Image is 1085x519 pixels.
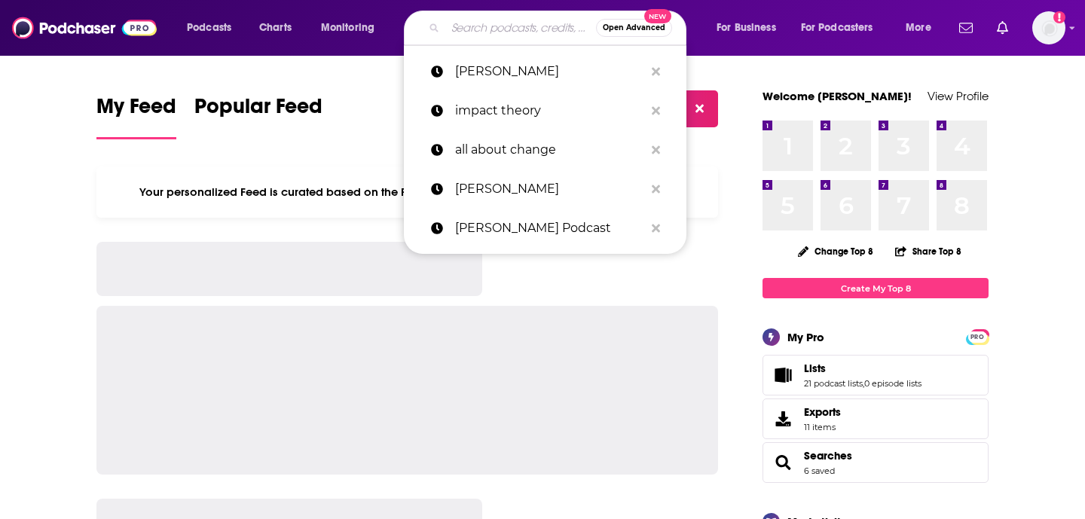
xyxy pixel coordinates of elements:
[404,91,686,130] a: impact theory
[706,16,795,40] button: open menu
[804,422,841,432] span: 11 items
[787,330,824,344] div: My Pro
[804,362,921,375] a: Lists
[804,466,835,476] a: 6 saved
[455,209,644,248] p: Kevin Miller Podcast
[768,452,798,473] a: Searches
[895,16,950,40] button: open menu
[455,169,644,209] p: guy kawasaki
[801,17,873,38] span: For Podcasters
[768,408,798,429] span: Exports
[953,15,979,41] a: Show notifications dropdown
[717,17,776,38] span: For Business
[804,405,841,419] span: Exports
[763,398,989,439] a: Exports
[1032,11,1065,44] button: Show profile menu
[763,442,989,483] span: Searches
[804,449,852,463] a: Searches
[321,17,374,38] span: Monitoring
[804,362,826,375] span: Lists
[768,365,798,386] a: Lists
[906,17,931,38] span: More
[1032,11,1065,44] span: Logged in as megcassidy
[804,378,863,389] a: 21 podcast lists
[894,237,962,266] button: Share Top 8
[763,278,989,298] a: Create My Top 8
[928,89,989,103] a: View Profile
[404,130,686,169] a: all about change
[763,355,989,395] span: Lists
[864,378,921,389] a: 0 episode lists
[310,16,394,40] button: open menu
[968,331,986,342] a: PRO
[259,17,292,38] span: Charts
[644,9,671,23] span: New
[863,378,864,389] span: ,
[791,16,895,40] button: open menu
[455,91,644,130] p: impact theory
[445,16,596,40] input: Search podcasts, credits, & more...
[455,130,644,169] p: all about change
[1032,11,1065,44] img: User Profile
[176,16,251,40] button: open menu
[603,24,665,32] span: Open Advanced
[96,93,176,128] span: My Feed
[404,52,686,91] a: [PERSON_NAME]
[194,93,322,128] span: Popular Feed
[968,331,986,343] span: PRO
[789,242,882,261] button: Change Top 8
[96,93,176,139] a: My Feed
[418,11,701,45] div: Search podcasts, credits, & more...
[96,166,718,218] div: Your personalized Feed is curated based on the Podcasts, Creators, Users, and Lists that you Follow.
[404,169,686,209] a: [PERSON_NAME]
[596,19,672,37] button: Open AdvancedNew
[194,93,322,139] a: Popular Feed
[763,89,912,103] a: Welcome [PERSON_NAME]!
[455,52,644,91] p: bill simmons
[991,15,1014,41] a: Show notifications dropdown
[1053,11,1065,23] svg: Add a profile image
[187,17,231,38] span: Podcasts
[12,14,157,42] img: Podchaser - Follow, Share and Rate Podcasts
[404,209,686,248] a: [PERSON_NAME] Podcast
[249,16,301,40] a: Charts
